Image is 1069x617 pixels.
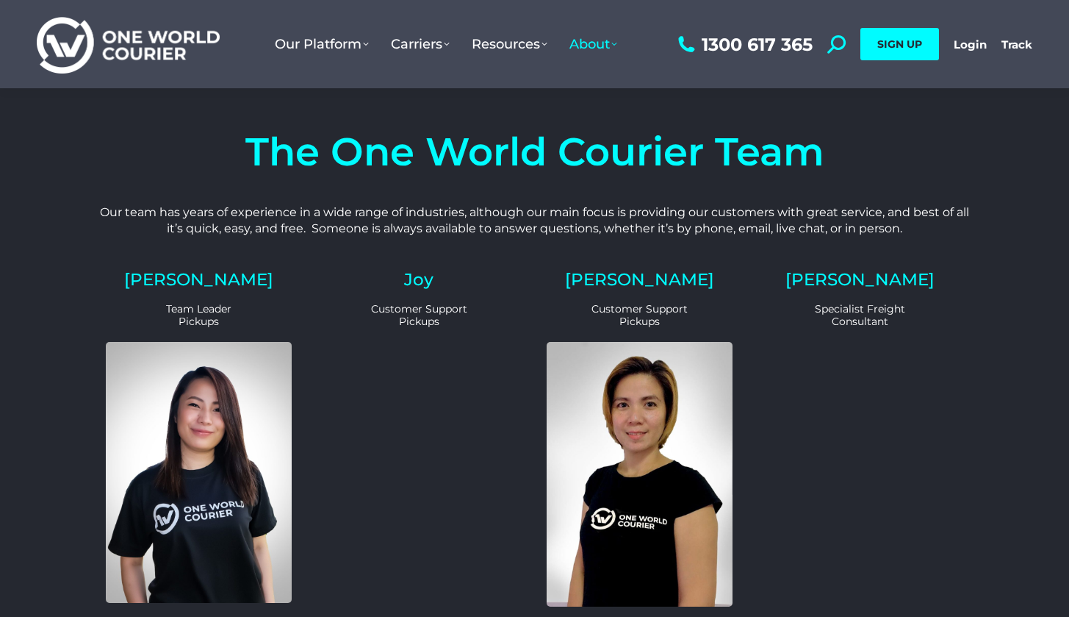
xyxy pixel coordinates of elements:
[94,132,976,171] h4: The One World Courier Team
[264,21,380,67] a: Our Platform
[37,15,220,74] img: One World Courier
[547,303,733,328] p: Customer Support Pickups
[767,303,953,328] p: Specialist Freight Consultant
[275,36,369,52] span: Our Platform
[547,271,733,288] h2: [PERSON_NAME]
[380,21,461,67] a: Carriers
[106,303,292,328] p: Team Leader Pickups
[94,204,976,238] p: Our team has years of experience in a wide range of industries, although our main focus is provid...
[326,271,512,288] h2: Joy
[954,38,987,51] a: Login
[569,36,617,52] span: About
[106,271,292,288] h2: [PERSON_NAME]
[1001,38,1032,51] a: Track
[326,303,512,328] p: Customer Support Pickups
[391,36,450,52] span: Carriers
[877,38,922,51] span: SIGN UP
[461,21,558,67] a: Resources
[472,36,547,52] span: Resources
[674,35,813,54] a: 1300 617 365
[860,28,939,60] a: SIGN UP
[785,269,935,290] a: [PERSON_NAME]
[558,21,628,67] a: About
